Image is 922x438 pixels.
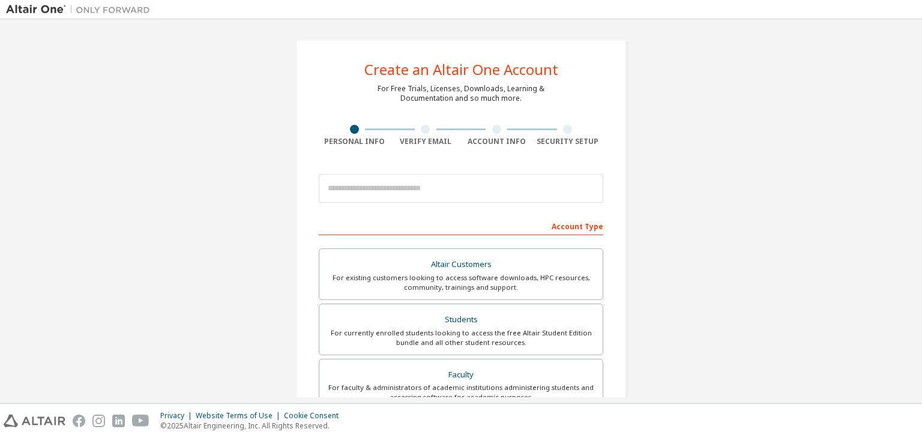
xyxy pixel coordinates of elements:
img: youtube.svg [132,415,149,427]
div: For existing customers looking to access software downloads, HPC resources, community, trainings ... [327,273,595,292]
div: Cookie Consent [284,411,346,421]
img: linkedin.svg [112,415,125,427]
img: facebook.svg [73,415,85,427]
div: Account Info [461,137,532,146]
div: Students [327,311,595,328]
div: For faculty & administrators of academic institutions administering students and accessing softwa... [327,383,595,402]
div: For Free Trials, Licenses, Downloads, Learning & Documentation and so much more. [378,84,544,103]
div: Website Terms of Use [196,411,284,421]
img: altair_logo.svg [4,415,65,427]
img: Altair One [6,4,156,16]
div: Personal Info [319,137,390,146]
div: Create an Altair One Account [364,62,558,77]
div: Privacy [160,411,196,421]
div: Verify Email [390,137,462,146]
p: © 2025 Altair Engineering, Inc. All Rights Reserved. [160,421,346,431]
div: Security Setup [532,137,604,146]
div: For currently enrolled students looking to access the free Altair Student Edition bundle and all ... [327,328,595,347]
div: Altair Customers [327,256,595,273]
div: Faculty [327,367,595,383]
div: Account Type [319,216,603,235]
img: instagram.svg [92,415,105,427]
